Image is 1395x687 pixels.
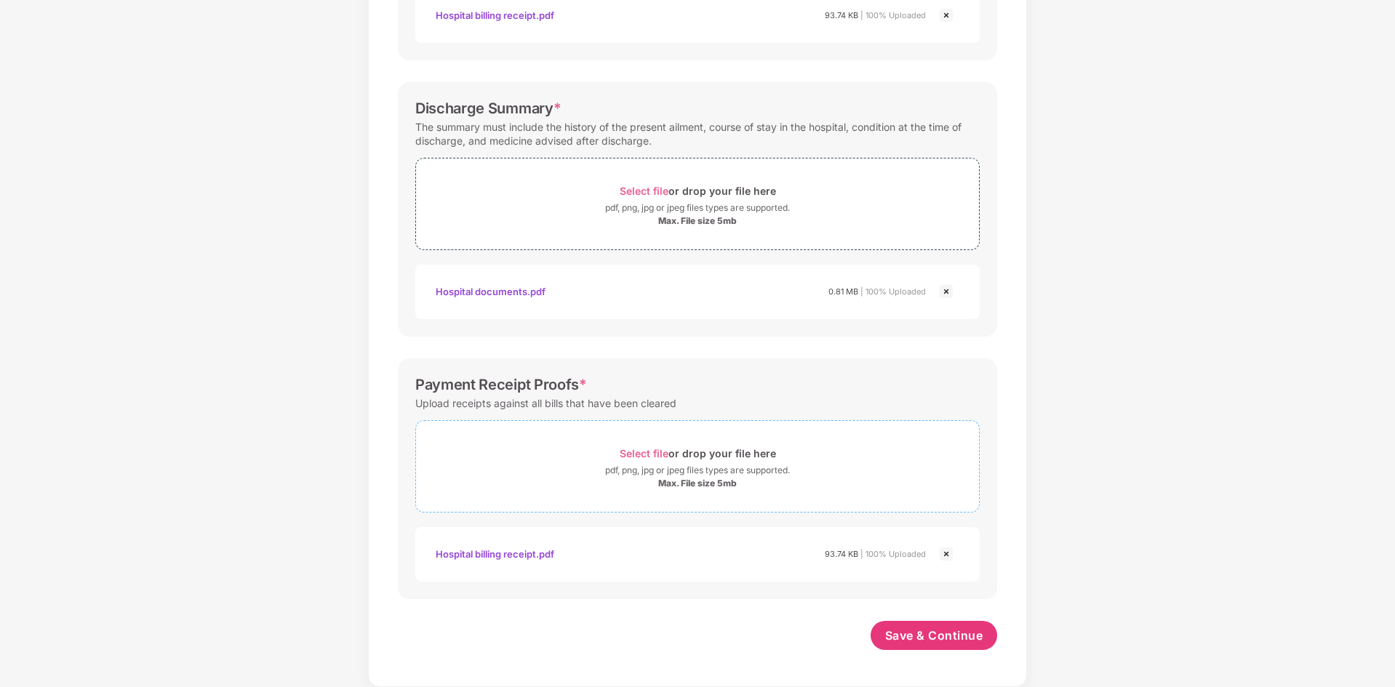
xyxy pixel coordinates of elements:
div: Hospital billing receipt.pdf [436,542,554,566]
button: Save & Continue [871,621,998,650]
span: 0.81 MB [828,286,858,297]
div: Discharge Summary [415,100,561,117]
span: Save & Continue [885,627,983,643]
div: Max. File size 5mb [658,478,737,489]
img: svg+xml;base64,PHN2ZyBpZD0iQ3Jvc3MtMjR4MjQiIHhtbG5zPSJodHRwOi8vd3d3LnczLm9yZy8yMDAwL3N2ZyIgd2lkdG... [938,283,955,300]
div: Hospital documents.pdf [436,279,545,304]
div: Max. File size 5mb [658,215,737,227]
span: | 100% Uploaded [860,286,926,297]
div: The summary must include the history of the present ailment, course of stay in the hospital, cond... [415,117,980,150]
span: 93.74 KB [825,549,858,559]
div: pdf, png, jpg or jpeg files types are supported. [605,201,790,215]
div: or drop your file here [620,181,776,201]
div: Hospital billing receipt.pdf [436,3,554,28]
span: Select file [620,185,668,197]
div: or drop your file here [620,443,776,463]
div: Upload receipts against all bills that have been cleared [415,393,676,413]
div: pdf, png, jpg or jpeg files types are supported. [605,463,790,478]
span: Select file [620,447,668,459]
div: Payment Receipt Proofs [415,376,587,393]
span: | 100% Uploaded [860,10,926,20]
span: | 100% Uploaded [860,549,926,559]
img: svg+xml;base64,PHN2ZyBpZD0iQ3Jvc3MtMjR4MjQiIHhtbG5zPSJodHRwOi8vd3d3LnczLm9yZy8yMDAwL3N2ZyIgd2lkdG... [938,7,955,24]
span: Select fileor drop your file herepdf, png, jpg or jpeg files types are supported.Max. File size 5mb [416,432,979,501]
span: Select fileor drop your file herepdf, png, jpg or jpeg files types are supported.Max. File size 5mb [416,169,979,238]
span: 93.74 KB [825,10,858,20]
img: svg+xml;base64,PHN2ZyBpZD0iQ3Jvc3MtMjR4MjQiIHhtbG5zPSJodHRwOi8vd3d3LnczLm9yZy8yMDAwL3N2ZyIgd2lkdG... [938,545,955,563]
